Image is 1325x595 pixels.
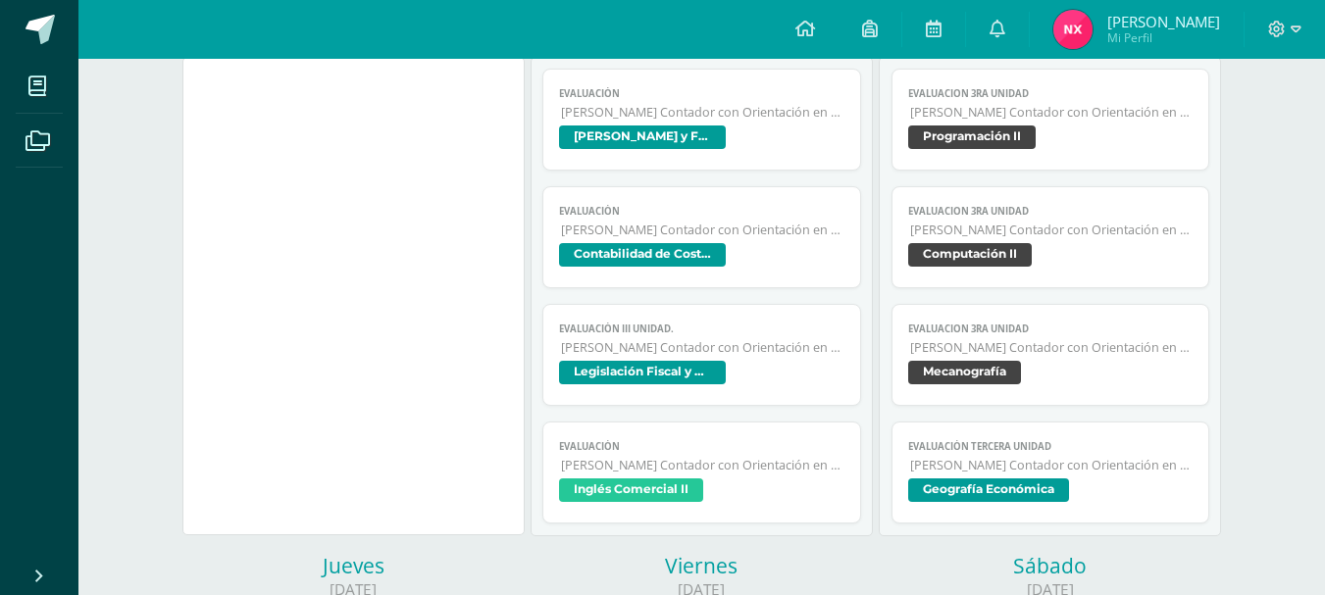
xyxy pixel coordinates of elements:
a: Evaluación[PERSON_NAME] Contador con Orientación en ComputaciónContabilidad de Costos [542,186,861,288]
span: [PERSON_NAME] Contador con Orientación en Computación [561,104,844,121]
span: Evaluacion 3ra Unidad [908,205,1194,218]
span: Mi Perfil [1107,29,1220,46]
span: Contabilidad de Costos [559,243,726,267]
a: Evaluación[PERSON_NAME] Contador con Orientación en Computación[PERSON_NAME] y Financiero [542,69,861,171]
span: [PERSON_NAME] Contador con Orientación en Computación [561,222,844,238]
span: Evaluacion 3ra Unidad [908,87,1194,100]
span: Evaluación III Unidad. [559,322,844,335]
span: Evaluacion 3ra Unidad [908,322,1194,335]
div: Sábado [879,552,1221,579]
a: EVALUACIÓN TERCERA UNIDAD[PERSON_NAME] Contador con Orientación en ComputaciónGeografía Económica [892,421,1210,523]
span: Geografía Económica [908,478,1069,502]
span: [PERSON_NAME] y Financiero [559,125,726,149]
a: Evaluacion 3ra Unidad[PERSON_NAME] Contador con Orientación en ComputaciónMecanografía [892,304,1210,406]
span: Computación II [908,243,1032,267]
span: [PERSON_NAME] Contador con Orientación en Computación [910,457,1194,473]
span: Evaluación [559,87,844,100]
a: Evaluacion 3ra Unidad[PERSON_NAME] Contador con Orientación en ComputaciónProgramación II [892,69,1210,171]
img: c19c4068141e8cbf06dc7f04dc57d6c3.png [1053,10,1093,49]
span: Legislación Fiscal y Aduanal [559,361,726,384]
span: Inglés Comercial II [559,478,703,502]
span: [PERSON_NAME] [1107,12,1220,31]
span: Programación II [908,125,1036,149]
span: EVALUACIÓN [559,440,844,453]
span: [PERSON_NAME] Contador con Orientación en Computación [561,457,844,473]
span: EVALUACIÓN TERCERA UNIDAD [908,440,1194,453]
span: Mecanografía [908,361,1021,384]
span: [PERSON_NAME] Contador con Orientación en Computación [561,339,844,356]
span: [PERSON_NAME] Contador con Orientación en Computación [910,104,1194,121]
span: [PERSON_NAME] Contador con Orientación en Computación [910,222,1194,238]
a: Evaluación III Unidad.[PERSON_NAME] Contador con Orientación en ComputaciónLegislación Fiscal y A... [542,304,861,406]
a: EVALUACIÓN[PERSON_NAME] Contador con Orientación en ComputaciónInglés Comercial II [542,421,861,523]
div: Viernes [531,552,873,579]
a: Evaluacion 3ra Unidad[PERSON_NAME] Contador con Orientación en ComputaciónComputación II [892,186,1210,288]
span: [PERSON_NAME] Contador con Orientación en Computación [910,339,1194,356]
div: Jueves [182,552,525,579]
span: Evaluación [559,205,844,218]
